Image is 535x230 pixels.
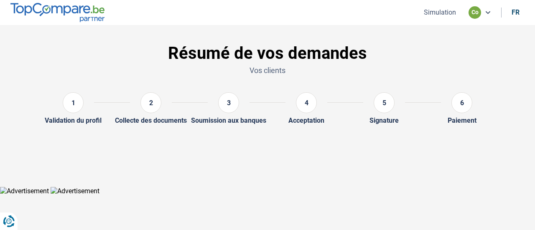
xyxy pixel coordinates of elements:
[369,116,399,124] div: Signature
[34,43,501,63] h1: Résumé de vos demandes
[448,116,476,124] div: Paiement
[34,65,501,76] p: Vos clients
[140,92,161,113] div: 2
[218,92,239,113] div: 3
[191,116,266,124] div: Soumission aux banques
[288,116,324,124] div: Acceptation
[512,8,520,16] div: fr
[51,187,99,195] img: Advertisement
[421,8,459,17] button: Simulation
[451,92,472,113] div: 6
[10,3,104,22] img: TopCompare.be
[296,92,317,113] div: 4
[63,92,84,113] div: 1
[374,92,395,113] div: 5
[45,116,102,124] div: Validation du profil
[469,6,481,19] div: co
[115,116,187,124] div: Collecte des documents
